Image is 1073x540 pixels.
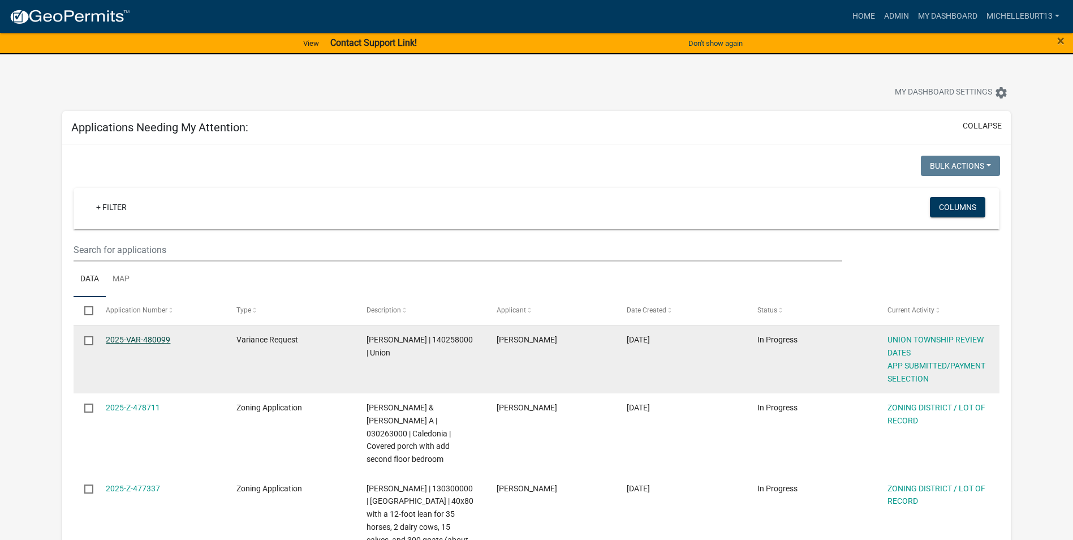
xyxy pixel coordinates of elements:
span: × [1057,33,1065,49]
span: Variance Request [236,335,298,344]
datatable-header-cell: Status [746,297,876,324]
span: Description [367,306,401,314]
a: Map [106,262,136,298]
span: In Progress [757,403,798,412]
span: Brian Tostenson [497,335,557,344]
datatable-header-cell: Current Activity [877,297,1007,324]
span: matt morey [497,403,557,412]
span: Application Number [106,306,167,314]
a: APP SUBMITTED/PAYMENT SELECTION [887,361,985,383]
span: My Dashboard Settings [895,86,992,100]
datatable-header-cell: Date Created [616,297,746,324]
span: In Progress [757,484,798,493]
datatable-header-cell: Description [356,297,486,324]
span: MOREY,MATTHEW J & ELIZABETH A | 030263000 | Caledonia | Covered porch with add second floor bedroom [367,403,451,464]
span: Status [757,306,777,314]
button: Bulk Actions [921,156,1000,176]
span: Current Activity [887,306,934,314]
span: Zoning Application [236,484,302,493]
button: My Dashboard Settingssettings [886,82,1017,104]
a: Admin [880,6,913,27]
datatable-header-cell: Select [74,297,95,324]
input: Search for applications [74,238,842,262]
a: ZONING DISTRICT / LOT OF RECORD [887,403,985,425]
span: In Progress [757,335,798,344]
button: Don't show again [684,34,747,53]
span: Michelle Burt [497,484,557,493]
span: 09/15/2025 [627,403,650,412]
span: TOSTENSON,BRIAN M | 140258000 | Union [367,335,473,357]
datatable-header-cell: Application Number [95,297,225,324]
a: View [299,34,324,53]
button: Columns [930,197,985,217]
span: 09/11/2025 [627,484,650,493]
a: 2025-Z-477337 [106,484,160,493]
a: michelleburt13 [982,6,1064,27]
a: Home [848,6,880,27]
a: ZONING DISTRICT / LOT OF RECORD [887,484,985,506]
a: UNION TOWNSHIP REVIEW [887,335,984,344]
i: settings [994,86,1008,100]
span: Date Created [627,306,666,314]
button: Close [1057,34,1065,48]
a: My Dashboard [913,6,982,27]
span: Zoning Application [236,403,302,412]
h5: Applications Needing My Attention: [71,121,248,134]
a: DATES [887,348,911,357]
span: Type [236,306,251,314]
strong: Contact Support Link! [330,37,417,48]
a: 2025-Z-478711 [106,403,160,412]
button: collapse [963,120,1002,132]
span: 09/17/2025 [627,335,650,344]
datatable-header-cell: Applicant [486,297,616,324]
a: Data [74,262,106,298]
a: + Filter [87,197,136,217]
a: 2025-VAR-480099 [106,335,170,344]
span: Applicant [497,306,526,314]
datatable-header-cell: Type [225,297,355,324]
